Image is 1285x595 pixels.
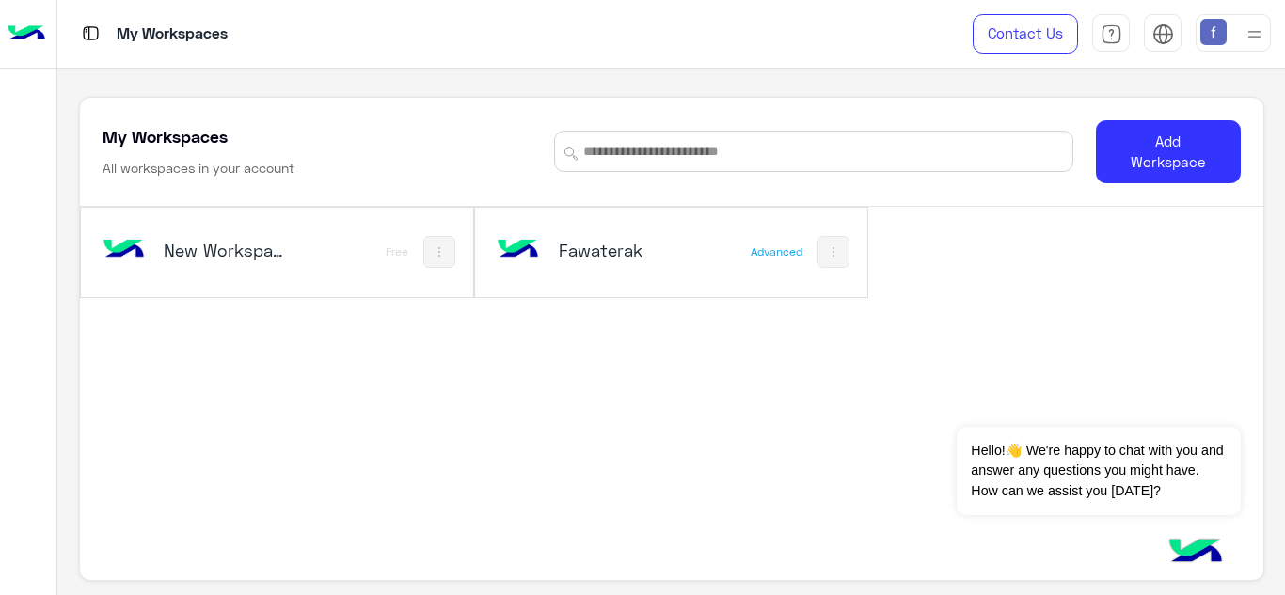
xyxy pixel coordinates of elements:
[164,239,293,261] h5: New Workspace 1
[1152,23,1174,45] img: tab
[103,159,294,178] h6: All workspaces in your account
[493,225,544,275] img: bot image
[98,225,149,275] img: bot image
[1163,520,1229,586] img: hulul-logo.png
[559,239,688,261] h5: Fawaterak
[1101,23,1122,45] img: tab
[1200,19,1227,45] img: userImage
[79,22,103,45] img: tab
[8,14,45,54] img: Logo
[117,22,228,47] p: My Workspaces
[973,14,1078,54] a: Contact Us
[1092,14,1130,54] a: tab
[751,244,802,259] div: Advanced
[957,427,1240,515] span: Hello!👋 We're happy to chat with you and answer any questions you might have. How can we assist y...
[1243,23,1266,46] img: profile
[103,125,228,148] h5: My Workspaces
[386,244,408,259] div: Free
[1096,120,1241,183] button: Add Workspace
